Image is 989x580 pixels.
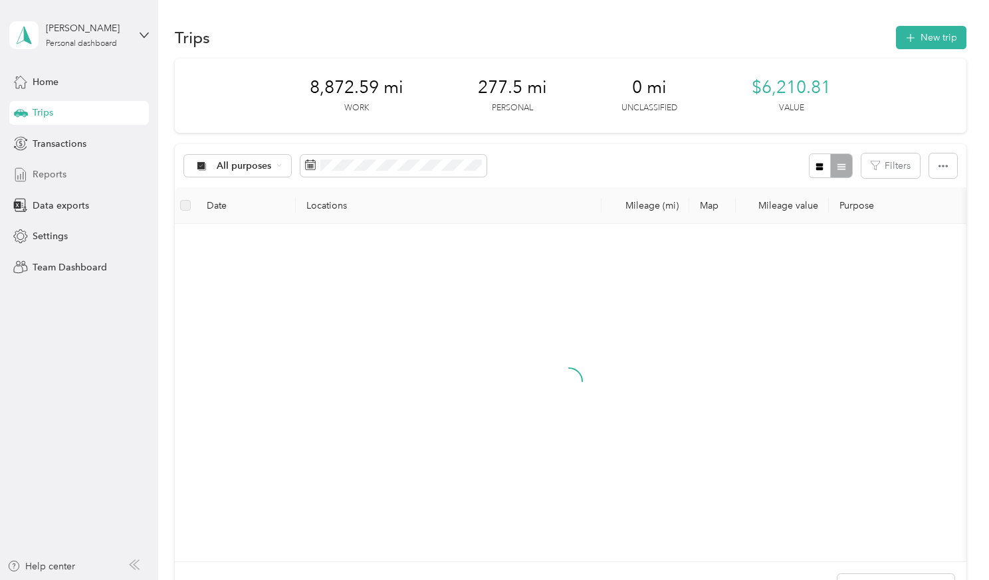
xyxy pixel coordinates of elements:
[915,506,989,580] iframe: Everlance-gr Chat Button Frame
[478,77,547,98] span: 277.5 mi
[621,102,677,114] p: Unclassified
[217,161,272,171] span: All purposes
[632,77,667,98] span: 0 mi
[33,167,66,181] span: Reports
[33,137,86,151] span: Transactions
[492,102,533,114] p: Personal
[779,102,804,114] p: Value
[33,106,53,120] span: Trips
[736,187,829,224] th: Mileage value
[861,153,920,178] button: Filters
[752,77,831,98] span: $6,210.81
[33,260,107,274] span: Team Dashboard
[296,187,602,224] th: Locations
[896,26,966,49] button: New trip
[33,75,58,89] span: Home
[689,187,736,224] th: Map
[310,77,403,98] span: 8,872.59 mi
[33,199,89,213] span: Data exports
[33,229,68,243] span: Settings
[7,559,75,573] button: Help center
[196,187,296,224] th: Date
[602,187,689,224] th: Mileage (mi)
[175,31,210,45] h1: Trips
[46,40,117,48] div: Personal dashboard
[46,21,129,35] div: [PERSON_NAME]
[344,102,369,114] p: Work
